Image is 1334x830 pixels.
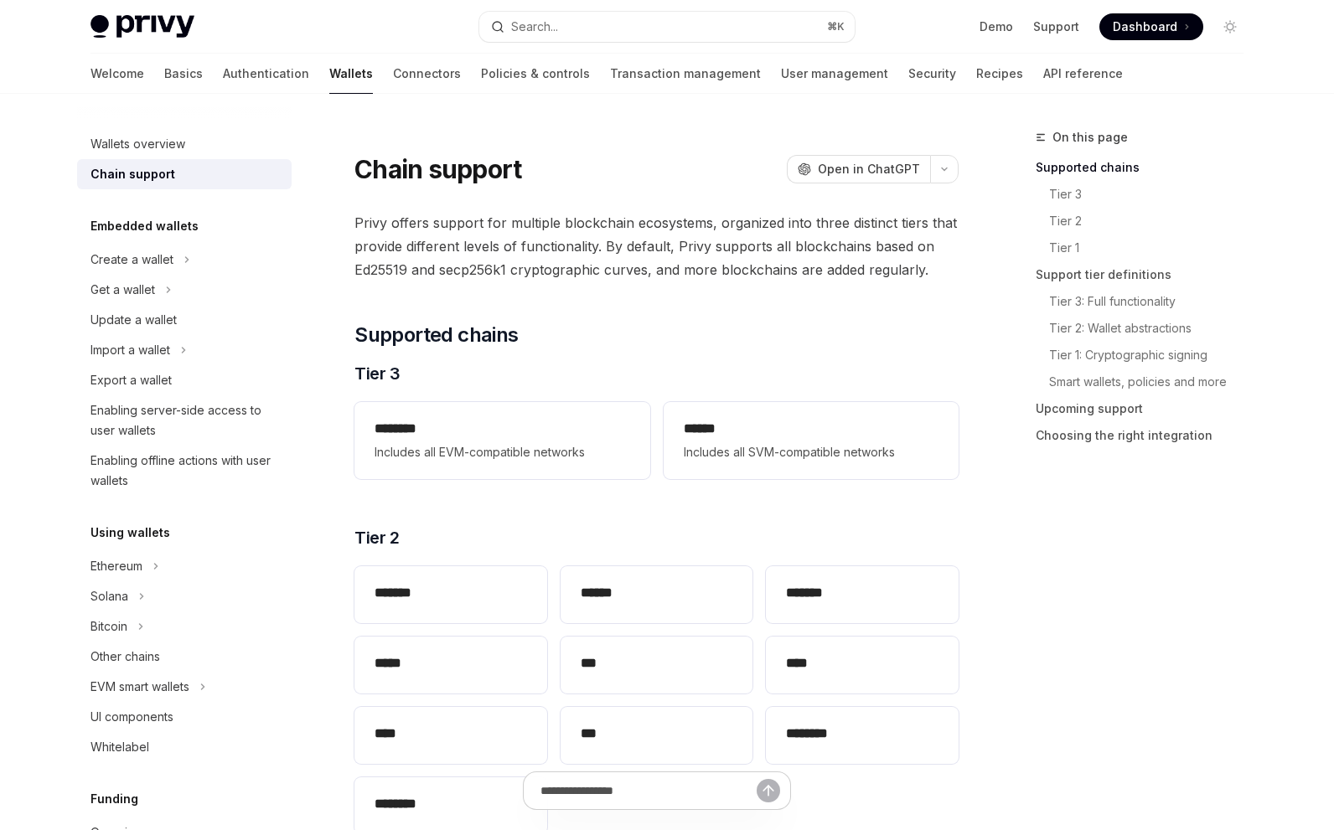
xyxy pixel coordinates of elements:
[77,611,292,642] button: Toggle Bitcoin section
[77,446,292,496] a: Enabling offline actions with user wallets
[479,12,855,42] button: Open search
[1036,315,1257,342] a: Tier 2: Wallet abstractions
[90,15,194,39] img: light logo
[1099,13,1203,40] a: Dashboard
[1036,181,1257,208] a: Tier 3
[827,20,845,34] span: ⌘ K
[164,54,203,94] a: Basics
[77,275,292,305] button: Toggle Get a wallet section
[1036,342,1257,369] a: Tier 1: Cryptographic signing
[1036,154,1257,181] a: Supported chains
[90,677,189,697] div: EVM smart wallets
[90,250,173,270] div: Create a wallet
[77,702,292,732] a: UI components
[77,159,292,189] a: Chain support
[90,616,127,637] div: Bitcoin
[90,647,160,667] div: Other chains
[1113,18,1177,35] span: Dashboard
[1217,13,1244,40] button: Toggle dark mode
[77,732,292,762] a: Whitelabel
[77,129,292,159] a: Wallets overview
[90,216,199,236] h5: Embedded wallets
[511,17,558,37] div: Search...
[481,54,590,94] a: Policies & controls
[540,772,757,809] input: Ask a question...
[77,365,292,395] a: Export a wallet
[1036,208,1257,235] a: Tier 2
[354,362,400,385] span: Tier 3
[90,310,177,330] div: Update a wallet
[77,581,292,611] button: Toggle Solana section
[1036,369,1257,395] a: Smart wallets, policies and more
[77,335,292,365] button: Toggle Import a wallet section
[664,402,959,479] a: **** *Includes all SVM-compatible networks
[1052,127,1128,147] span: On this page
[1036,261,1257,288] a: Support tier definitions
[354,402,649,479] a: **** ***Includes all EVM-compatible networks
[77,305,292,335] a: Update a wallet
[781,54,888,94] a: User management
[90,164,175,184] div: Chain support
[354,211,959,281] span: Privy offers support for multiple blockchain ecosystems, organized into three distinct tiers that...
[90,707,173,727] div: UI components
[354,526,399,549] span: Tier 2
[77,551,292,581] button: Toggle Ethereum section
[90,451,282,491] div: Enabling offline actions with user wallets
[90,370,172,390] div: Export a wallet
[908,54,956,94] a: Security
[90,586,128,606] div: Solana
[90,737,149,757] div: Whitelabel
[90,280,155,300] div: Get a wallet
[610,54,761,94] a: Transaction management
[980,18,1013,35] a: Demo
[90,789,138,809] h5: Funding
[90,556,142,576] div: Ethereum
[90,54,144,94] a: Welcome
[1036,235,1257,261] a: Tier 1
[1036,422,1257,449] a: Choosing the right integration
[354,322,518,348] span: Supported chains
[1033,18,1079,35] a: Support
[818,161,920,178] span: Open in ChatGPT
[1036,288,1257,315] a: Tier 3: Full functionality
[90,400,282,441] div: Enabling server-side access to user wallets
[329,54,373,94] a: Wallets
[1036,395,1257,422] a: Upcoming support
[77,395,292,446] a: Enabling server-side access to user wallets
[77,245,292,275] button: Toggle Create a wallet section
[354,154,521,184] h1: Chain support
[375,442,629,462] span: Includes all EVM-compatible networks
[757,779,780,802] button: Send message
[976,54,1023,94] a: Recipes
[90,340,170,360] div: Import a wallet
[393,54,461,94] a: Connectors
[684,442,938,462] span: Includes all SVM-compatible networks
[223,54,309,94] a: Authentication
[77,672,292,702] button: Toggle EVM smart wallets section
[90,134,185,154] div: Wallets overview
[77,642,292,672] a: Other chains
[90,523,170,543] h5: Using wallets
[787,155,930,183] button: Open in ChatGPT
[1043,54,1123,94] a: API reference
